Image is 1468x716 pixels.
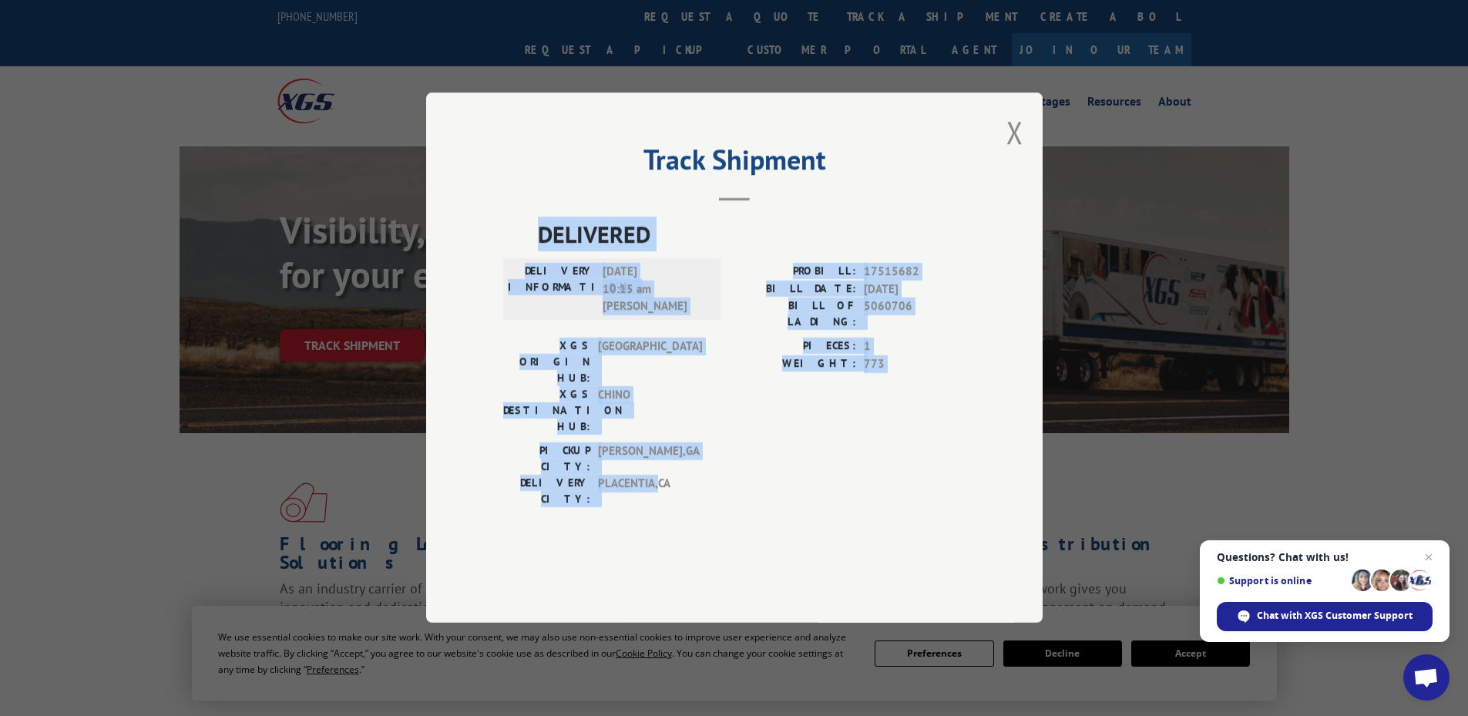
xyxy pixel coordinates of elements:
[864,338,966,356] span: 1
[503,338,590,387] label: XGS ORIGIN HUB:
[598,387,702,435] span: CHINO
[503,443,590,476] label: PICKUP CITY:
[734,298,856,331] label: BILL OF LADING:
[1217,602,1433,631] span: Chat with XGS Customer Support
[734,264,856,281] label: PROBILL:
[503,149,966,178] h2: Track Shipment
[503,387,590,435] label: XGS DESTINATION HUB:
[1217,551,1433,563] span: Questions? Chat with us!
[603,264,707,316] span: [DATE] 10:15 am [PERSON_NAME]
[1217,575,1346,587] span: Support is online
[734,355,856,373] label: WEIGHT:
[1403,654,1450,701] a: Open chat
[734,338,856,356] label: PIECES:
[538,217,966,252] span: DELIVERED
[503,476,590,508] label: DELIVERY CITY:
[734,281,856,298] label: BILL DATE:
[598,443,702,476] span: [PERSON_NAME] , GA
[598,338,702,387] span: [GEOGRAPHIC_DATA]
[864,281,966,298] span: [DATE]
[598,476,702,508] span: PLACENTIA , CA
[1257,609,1413,623] span: Chat with XGS Customer Support
[508,264,595,316] label: DELIVERY INFORMATION:
[1006,112,1023,153] button: Close modal
[864,355,966,373] span: 773
[864,298,966,331] span: 5060706
[864,264,966,281] span: 17515682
